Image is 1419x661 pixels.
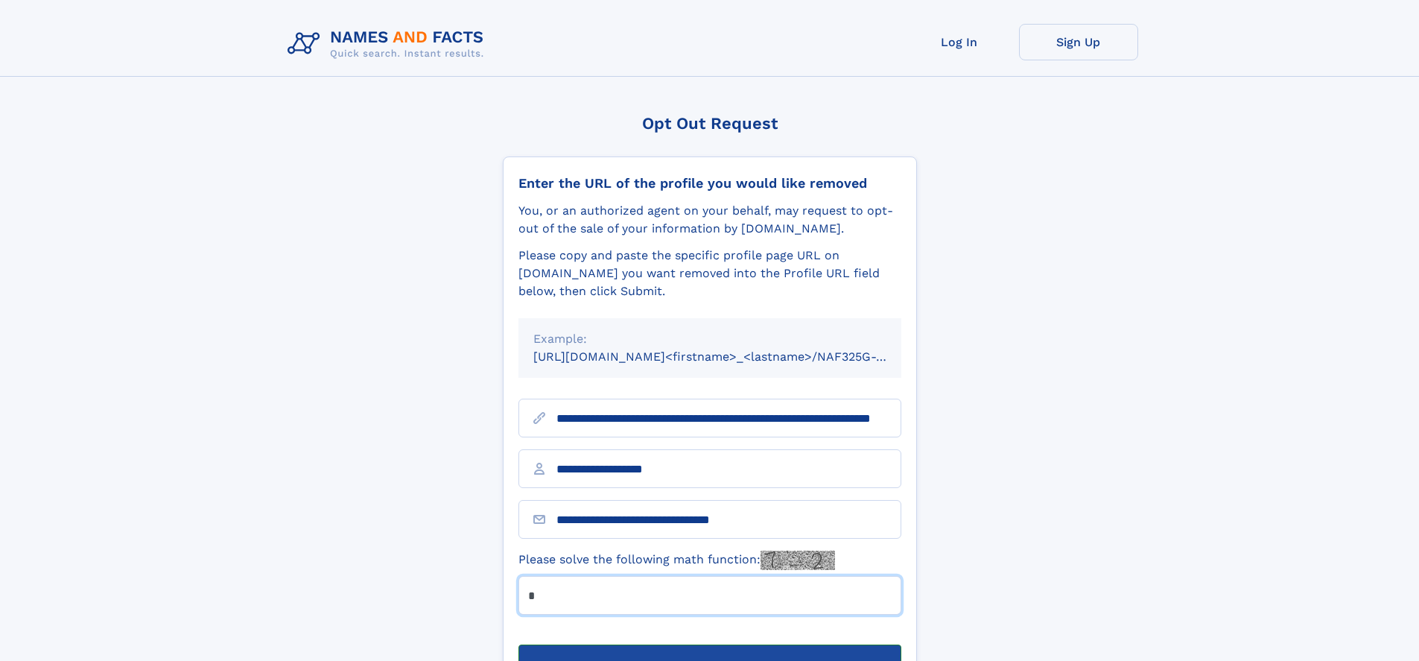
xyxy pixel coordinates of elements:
div: Please copy and paste the specific profile page URL on [DOMAIN_NAME] you want removed into the Pr... [518,247,901,300]
div: Example: [533,330,886,348]
div: Opt Out Request [503,114,917,133]
div: You, or an authorized agent on your behalf, may request to opt-out of the sale of your informatio... [518,202,901,238]
a: Log In [900,24,1019,60]
div: Enter the URL of the profile you would like removed [518,175,901,192]
small: [URL][DOMAIN_NAME]<firstname>_<lastname>/NAF325G-xxxxxxxx [533,350,930,364]
label: Please solve the following math function: [518,551,835,570]
img: Logo Names and Facts [282,24,496,64]
a: Sign Up [1019,24,1138,60]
